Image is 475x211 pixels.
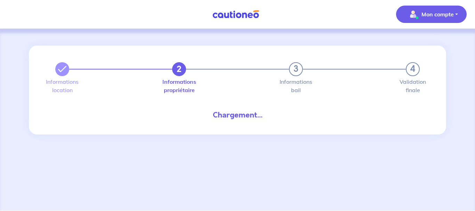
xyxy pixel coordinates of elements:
[396,6,467,23] button: illu_account_valid_menu.svgMon compte
[406,79,420,93] label: Validation finale
[172,62,186,76] button: 2
[50,109,425,121] div: Chargement...
[210,10,262,19] img: Cautioneo
[408,9,419,20] img: illu_account_valid_menu.svg
[172,79,186,93] label: Informations propriétaire
[421,10,454,18] p: Mon compte
[55,79,69,93] label: Informations location
[289,79,303,93] label: Informations bail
